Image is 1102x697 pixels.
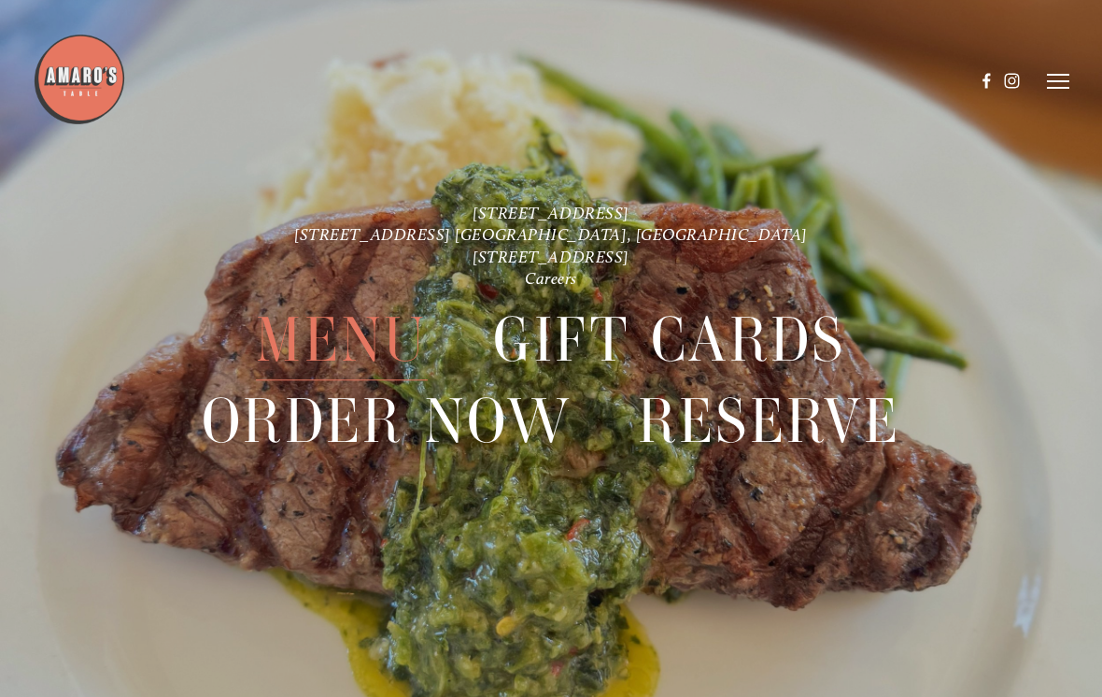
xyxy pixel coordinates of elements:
[638,381,900,462] span: Reserve
[33,33,126,126] img: Amaro's Table
[473,247,629,266] a: [STREET_ADDRESS]
[638,381,900,461] a: Reserve
[493,301,845,380] a: Gift Cards
[493,301,845,381] span: Gift Cards
[202,381,572,461] a: Order Now
[294,225,808,245] a: [STREET_ADDRESS] [GEOGRAPHIC_DATA], [GEOGRAPHIC_DATA]
[525,269,577,289] a: Careers
[202,381,572,462] span: Order Now
[256,301,427,380] a: Menu
[256,301,427,381] span: Menu
[473,203,629,222] a: [STREET_ADDRESS]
